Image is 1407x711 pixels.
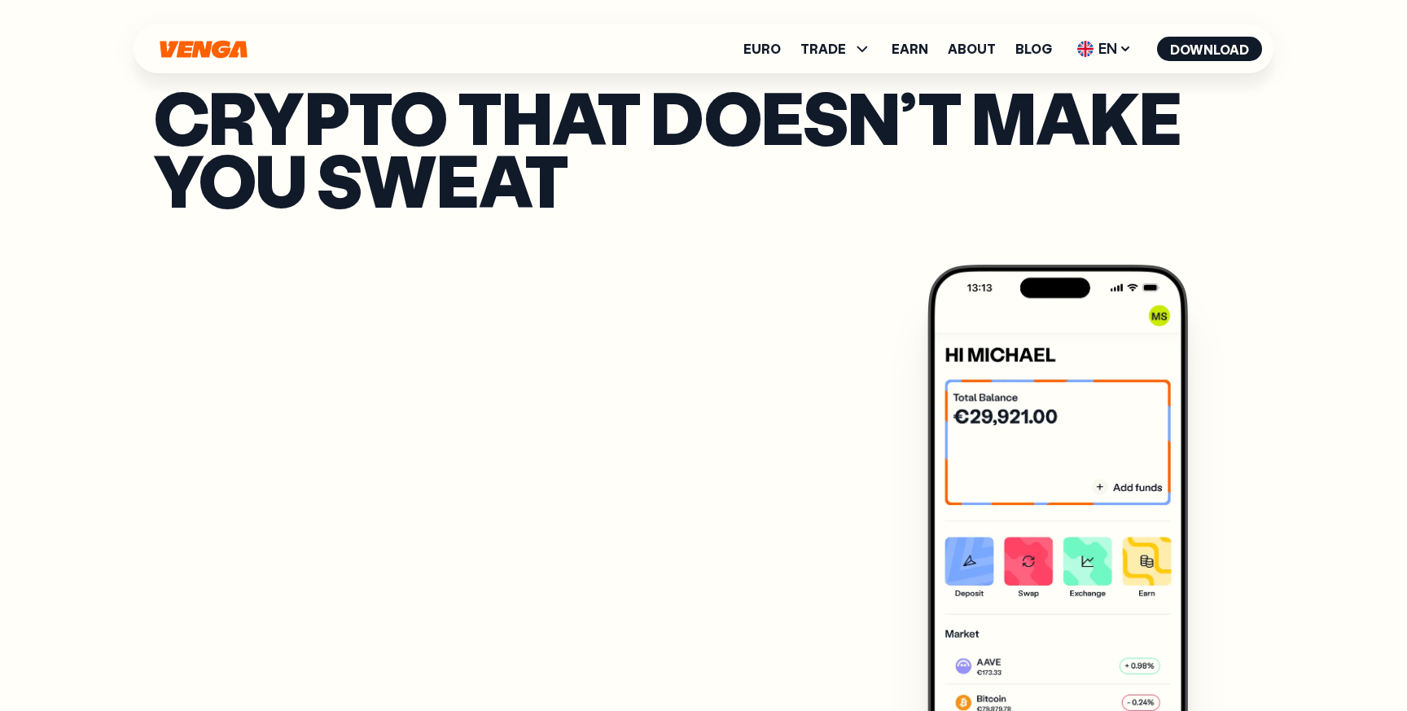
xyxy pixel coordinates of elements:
[948,42,996,55] a: About
[800,42,846,55] span: TRADE
[1157,37,1262,61] button: Download
[158,40,249,59] svg: Home
[1072,36,1137,62] span: EN
[1015,42,1052,55] a: Blog
[800,39,872,59] span: TRADE
[153,86,1254,210] p: Crypto that doesn’t make you sweat
[1077,41,1094,57] img: flag-uk
[892,42,928,55] a: Earn
[743,42,781,55] a: Euro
